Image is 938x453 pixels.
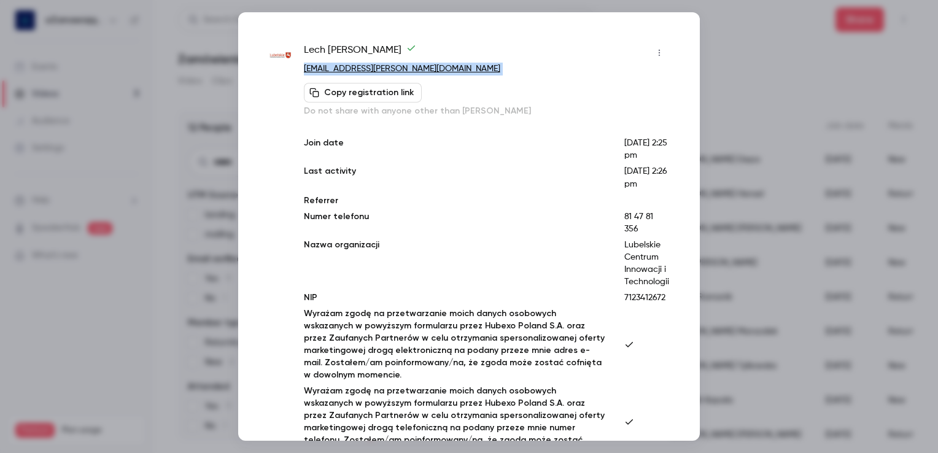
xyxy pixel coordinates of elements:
p: 81 47 81 356 [624,211,669,235]
p: Wyrażam zgodę na przetwarzanie moich danych osobowych wskazanych w powyższym formularzu przez Hub... [304,308,605,381]
a: [EMAIL_ADDRESS][PERSON_NAME][DOMAIN_NAME] [304,64,500,73]
p: [DATE] 2:25 pm [624,137,669,161]
img: lcit.lubelskie.pl [269,44,292,67]
p: Referrer [304,195,605,207]
p: Last activity [304,165,605,191]
p: 7123412672 [624,292,669,304]
span: [DATE] 2:26 pm [624,167,667,188]
p: Do not share with anyone other than [PERSON_NAME] [304,105,669,117]
p: Join date [304,137,605,161]
button: Copy registration link [304,83,422,103]
p: Lubelskie Centrum Innowacji i Technologii [624,239,669,288]
p: Numer telefonu [304,211,605,235]
span: Lech [PERSON_NAME] [304,43,416,63]
p: NIP [304,292,605,304]
p: Nazwa organizacji [304,239,605,288]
